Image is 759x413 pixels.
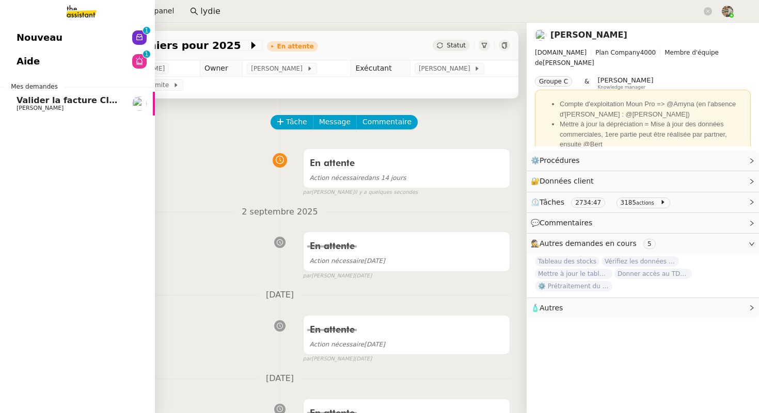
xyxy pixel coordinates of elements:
[722,6,733,17] img: 388bd129-7e3b-4cb1-84b4-92a3d763e9b7
[17,54,40,69] span: Aide
[354,272,372,280] span: [DATE]
[584,76,589,90] span: &
[540,156,580,164] span: Procédures
[560,119,747,150] li: Mettre à jour la dépréciation = Mise à jour des données commerciales, 1ere partie peut être réali...
[145,27,149,36] p: 1
[550,30,627,40] a: [PERSON_NAME]
[643,239,656,249] nz-tag: 5
[310,257,365,265] span: Action nécessaire
[614,269,692,279] span: Donner accès au TDB MPAF
[527,298,759,318] div: 🧴Autres
[531,155,584,167] span: ⚙️
[356,115,418,129] button: Commentaire
[535,256,599,267] span: Tableau des stocks
[271,115,313,129] button: Tâche
[319,116,351,128] span: Message
[540,219,592,227] span: Commentaires
[310,341,385,348] span: [DATE]
[310,242,355,251] span: En attente
[310,174,406,181] span: dans 14 jours
[313,115,357,129] button: Message
[531,198,674,206] span: ⏲️
[527,234,759,254] div: 🕵️Autres demandes en cours 5
[595,49,640,56] span: Plan Company
[419,63,474,74] span: [PERSON_NAME]
[636,200,654,206] small: actions
[258,372,302,386] span: [DATE]
[17,105,64,111] span: [PERSON_NAME]
[540,198,564,206] span: Tâches
[527,192,759,212] div: ⏲️Tâches 2734:47 3185actions
[17,30,62,45] span: Nouveau
[310,341,365,348] span: Action nécessaire
[145,51,149,60] p: 1
[354,188,418,197] span: il y a quelques secondes
[351,60,410,77] td: Exécutant
[535,76,572,87] nz-tag: Groupe C
[143,27,150,34] nz-badge-sup: 1
[310,174,365,181] span: Action nécessaire
[310,159,355,168] span: En attente
[597,76,653,90] app-user-label: Knowledge manager
[286,116,307,128] span: Tâche
[621,199,637,206] span: 3185
[303,272,312,280] span: par
[597,76,653,84] span: [PERSON_NAME]
[258,288,302,302] span: [DATE]
[527,213,759,233] div: 💬Commentaires
[560,99,747,119] li: Compte d'exploitation Moun Pro => @Amyna (en l'absence d'[PERSON_NAME] : @[PERSON_NAME])
[527,151,759,171] div: ⚙️Procédures
[571,197,605,208] nz-tag: 2734:47
[310,257,385,265] span: [DATE]
[535,269,612,279] span: Mettre à jour le tableau Looker Studio
[251,63,306,74] span: [PERSON_NAME]
[303,188,312,197] span: par
[535,49,587,56] span: [DOMAIN_NAME]
[531,239,660,247] span: 🕵️
[303,355,312,364] span: par
[233,205,326,219] span: 2 septembre 2025
[143,51,150,58] nz-badge-sup: 1
[602,256,679,267] span: Vérifiez les données TDB Gestion MPAF
[597,85,645,90] span: Knowledge manager
[277,43,314,49] div: En attente
[132,96,147,111] img: users%2FHIWaaSoTa5U8ssS5t403NQMyZZE3%2Favatar%2Fa4be050e-05fa-4f28-bbe7-e7e8e4788720
[200,5,702,19] input: Rechercher
[303,272,372,280] small: [PERSON_NAME]
[362,116,412,128] span: Commentaire
[540,304,563,312] span: Autres
[527,171,759,191] div: 🔐Données client
[5,81,64,92] span: Mes demandes
[354,355,372,364] span: [DATE]
[310,325,355,335] span: En attente
[303,355,372,364] small: [PERSON_NAME]
[447,42,466,49] span: Statut
[535,29,546,41] img: users%2FAXgjBsdPtrYuxuZvIJjRexEdqnq2%2Favatar%2F1599931753966.jpeg
[17,95,121,105] span: Valider la facture CIEC
[531,219,597,227] span: 💬
[540,239,637,247] span: Autres demandes en cours
[540,177,594,185] span: Données client
[535,281,612,291] span: ⚙️ Prétraitement du tableau des marges
[531,175,598,187] span: 🔐
[303,188,418,197] small: [PERSON_NAME]
[531,304,563,312] span: 🧴
[535,47,751,68] span: [PERSON_NAME]
[640,49,656,56] span: 4000
[200,60,242,77] td: Owner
